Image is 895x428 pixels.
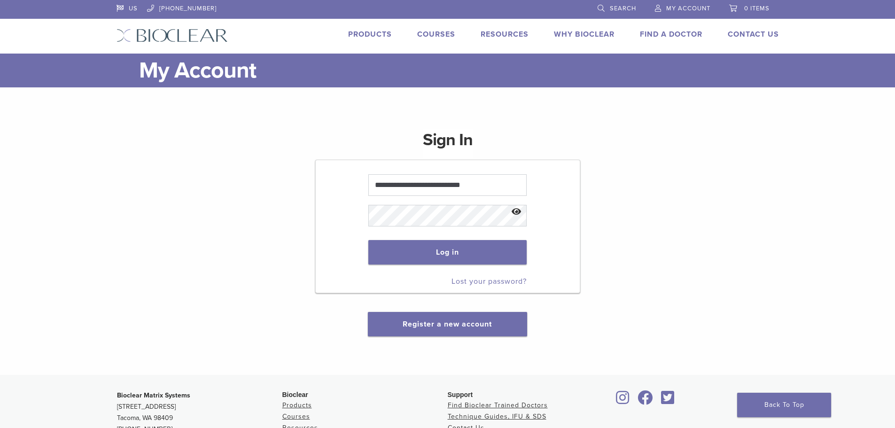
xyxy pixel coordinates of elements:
a: Bioclear [658,396,678,405]
span: Search [610,5,636,12]
button: Log in [368,240,527,265]
button: Register a new account [368,312,527,336]
span: Support [448,391,473,398]
a: Lost your password? [451,277,527,286]
a: Register a new account [403,319,492,329]
span: Bioclear [282,391,308,398]
a: Why Bioclear [554,30,615,39]
a: Contact Us [728,30,779,39]
a: Bioclear [613,396,633,405]
span: 0 items [744,5,770,12]
img: Bioclear [117,29,228,42]
a: Technique Guides, IFU & SDS [448,412,546,420]
h1: Sign In [423,129,473,159]
strong: Bioclear Matrix Systems [117,391,190,399]
a: Products [348,30,392,39]
h1: My Account [139,54,779,87]
a: Find Bioclear Trained Doctors [448,401,548,409]
a: Find A Doctor [640,30,702,39]
button: Show password [506,200,527,224]
a: Back To Top [737,393,831,417]
a: Products [282,401,312,409]
a: Resources [481,30,529,39]
a: Courses [282,412,310,420]
a: Bioclear [635,396,656,405]
a: Courses [417,30,455,39]
span: My Account [666,5,710,12]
